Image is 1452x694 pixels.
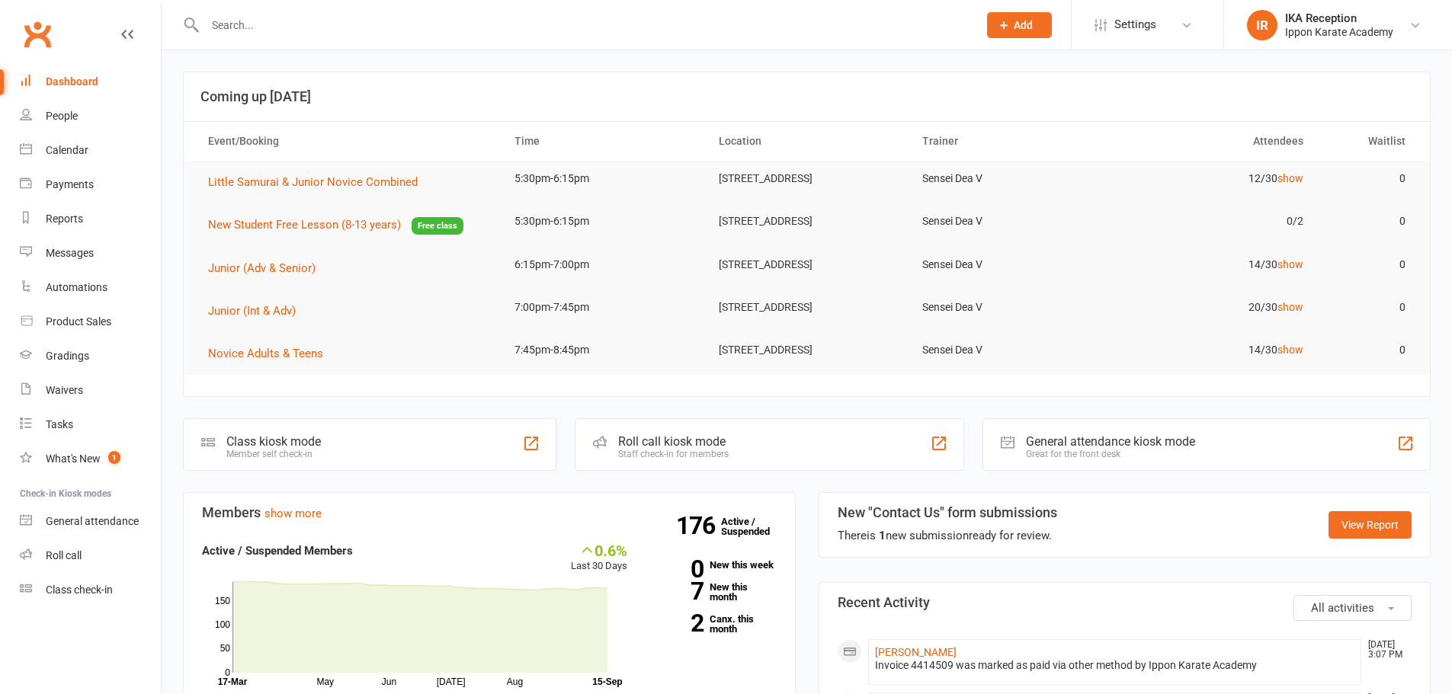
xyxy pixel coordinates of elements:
[875,646,957,658] a: [PERSON_NAME]
[208,347,323,360] span: Novice Adults & Teens
[20,202,161,236] a: Reports
[1114,8,1156,42] span: Settings
[1014,19,1033,31] span: Add
[501,161,705,197] td: 5:30pm-6:15pm
[1317,332,1419,368] td: 0
[1113,203,1317,239] td: 0/2
[208,261,316,275] span: Junior (Adv & Senior)
[571,542,627,558] div: 0.6%
[20,133,161,168] a: Calendar
[501,332,705,368] td: 7:45pm-8:45pm
[838,526,1057,545] div: There is new submission ready for review.
[208,175,418,189] span: Little Samurai & Junior Novice Combined
[1277,301,1303,313] a: show
[20,539,161,573] a: Roll call
[20,504,161,539] a: General attendance kiosk mode
[46,315,111,328] div: Product Sales
[200,89,1413,104] h3: Coming up [DATE]
[571,542,627,574] div: Last 30 Days
[1113,289,1317,325] td: 20/30
[208,302,306,320] button: Junior (Int & Adv)
[909,203,1113,239] td: Sensei Dea V
[1113,332,1317,368] td: 14/30
[46,247,94,259] div: Messages
[46,213,83,225] div: Reports
[264,507,322,520] a: show more
[226,449,321,459] div: Member self check-in
[20,442,161,476] a: What's New1
[1113,122,1317,161] th: Attendees
[46,453,101,465] div: What's New
[208,216,463,235] button: New Student Free Lesson (8-13 years)Free class
[1317,161,1419,197] td: 0
[208,173,428,191] button: Little Samurai & Junior Novice Combined
[650,612,704,635] strong: 2
[1293,595,1412,621] button: All activities
[705,289,909,325] td: [STREET_ADDRESS]
[705,122,909,161] th: Location
[705,332,909,368] td: [STREET_ADDRESS]
[1329,511,1412,539] a: View Report
[1285,11,1393,25] div: IKA Reception
[650,582,777,602] a: 7New this month
[1113,247,1317,283] td: 14/30
[1311,601,1374,615] span: All activities
[208,304,296,318] span: Junior (Int & Adv)
[412,217,463,235] span: Free class
[208,344,334,363] button: Novice Adults & Teens
[20,373,161,408] a: Waivers
[721,505,788,548] a: 176Active / Suspended
[1026,434,1195,449] div: General attendance kiosk mode
[46,350,89,362] div: Gradings
[20,168,161,202] a: Payments
[1277,344,1303,356] a: show
[987,12,1052,38] button: Add
[108,451,120,464] span: 1
[46,418,73,430] div: Tasks
[20,236,161,270] a: Messages
[46,110,78,122] div: People
[705,203,909,239] td: [STREET_ADDRESS]
[1361,640,1411,660] time: [DATE] 3:07 PM
[46,281,107,293] div: Automations
[18,15,56,53] a: Clubworx
[46,549,82,561] div: Roll call
[208,218,401,232] span: New Student Free Lesson (8-13 years)
[194,122,501,161] th: Event/Booking
[46,144,88,156] div: Calendar
[909,289,1113,325] td: Sensei Dea V
[676,514,721,537] strong: 176
[618,449,729,459] div: Staff check-in for members
[20,573,161,607] a: Class kiosk mode
[46,515,139,527] div: General attendance
[838,505,1057,520] h3: New "Contact Us" form submissions
[200,14,967,36] input: Search...
[875,659,1355,672] div: Invoice 4414509 was marked as paid via other method by Ippon Karate Academy
[650,580,704,603] strong: 7
[618,434,729,449] div: Roll call kiosk mode
[1317,122,1419,161] th: Waitlist
[20,305,161,339] a: Product Sales
[650,558,704,580] strong: 0
[501,203,705,239] td: 5:30pm-6:15pm
[501,289,705,325] td: 7:00pm-7:45pm
[1026,449,1195,459] div: Great for the front desk
[46,178,94,190] div: Payments
[879,529,886,542] strong: 1
[202,505,777,520] h3: Members
[1317,289,1419,325] td: 0
[202,544,353,558] strong: Active / Suspended Members
[909,247,1113,283] td: Sensei Dea V
[1317,247,1419,283] td: 0
[909,332,1113,368] td: Sensei Dea V
[838,595,1412,610] h3: Recent Activity
[46,584,113,596] div: Class check-in
[46,384,83,396] div: Waivers
[1277,258,1303,270] a: show
[46,75,98,88] div: Dashboard
[1113,161,1317,197] td: 12/30
[20,339,161,373] a: Gradings
[1317,203,1419,239] td: 0
[501,122,705,161] th: Time
[208,259,326,277] button: Junior (Adv & Senior)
